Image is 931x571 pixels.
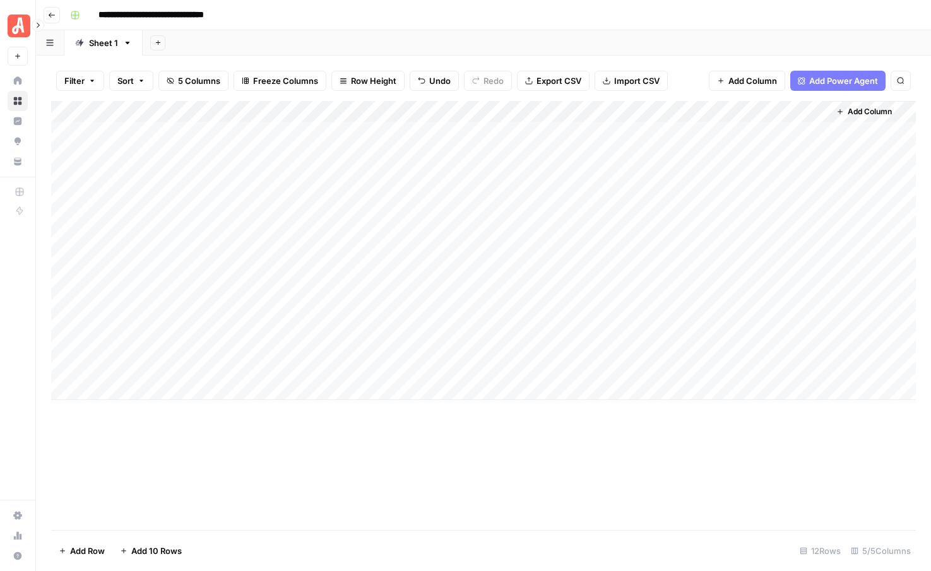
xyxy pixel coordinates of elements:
[846,541,916,561] div: 5/5 Columns
[70,545,105,557] span: Add Row
[8,15,30,37] img: Angi Logo
[595,71,668,91] button: Import CSV
[848,106,892,117] span: Add Column
[795,541,846,561] div: 12 Rows
[410,71,459,91] button: Undo
[429,74,451,87] span: Undo
[537,74,581,87] span: Export CSV
[790,71,886,91] button: Add Power Agent
[109,71,153,91] button: Sort
[117,74,134,87] span: Sort
[483,74,504,87] span: Redo
[709,71,785,91] button: Add Column
[253,74,318,87] span: Freeze Columns
[89,37,118,49] div: Sheet 1
[614,74,660,87] span: Import CSV
[8,111,28,131] a: Insights
[351,74,396,87] span: Row Height
[51,541,112,561] button: Add Row
[8,505,28,526] a: Settings
[517,71,590,91] button: Export CSV
[331,71,405,91] button: Row Height
[178,74,220,87] span: 5 Columns
[8,91,28,111] a: Browse
[64,74,85,87] span: Filter
[728,74,777,87] span: Add Column
[8,546,28,566] button: Help + Support
[8,151,28,172] a: Your Data
[8,71,28,91] a: Home
[464,71,512,91] button: Redo
[56,71,104,91] button: Filter
[234,71,326,91] button: Freeze Columns
[809,74,878,87] span: Add Power Agent
[8,131,28,151] a: Opportunities
[831,103,897,120] button: Add Column
[8,10,28,42] button: Workspace: Angi
[131,545,182,557] span: Add 10 Rows
[8,526,28,546] a: Usage
[112,541,189,561] button: Add 10 Rows
[64,30,143,56] a: Sheet 1
[158,71,228,91] button: 5 Columns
